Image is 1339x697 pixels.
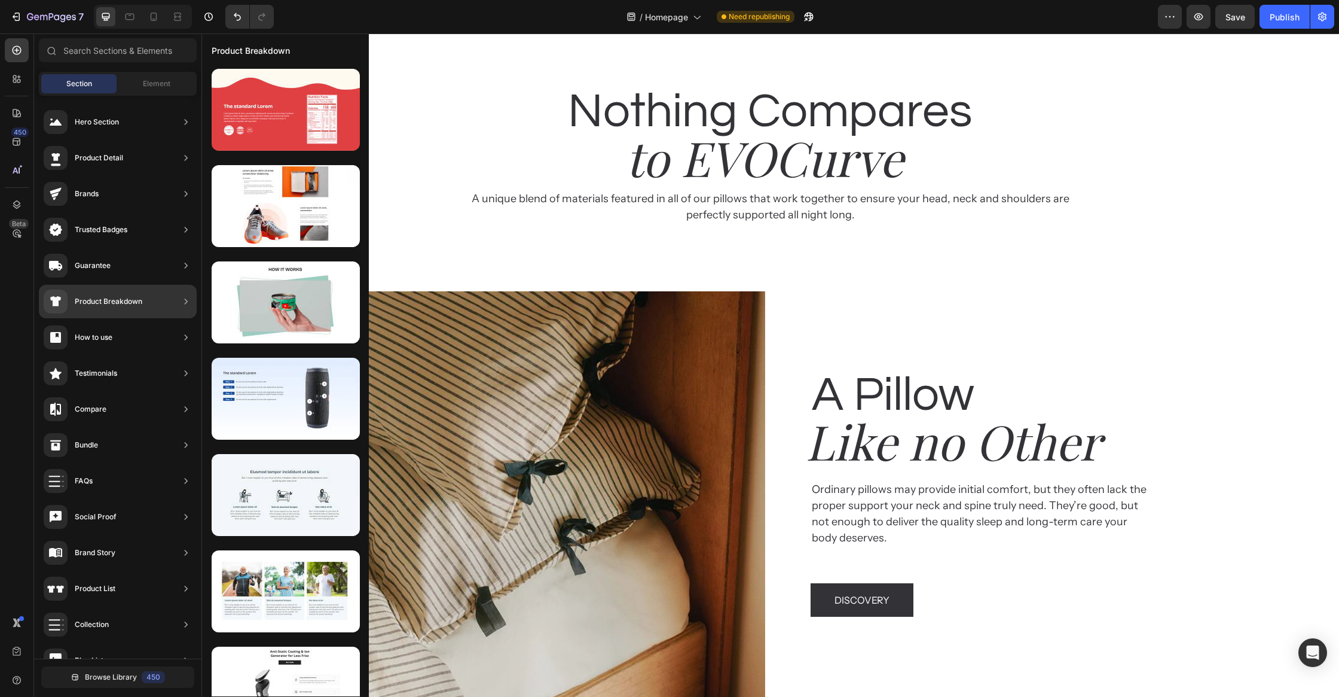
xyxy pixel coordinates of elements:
div: Blog List [75,655,103,666]
div: Hero Section [75,116,119,128]
h2: Like no Other [603,375,1017,440]
div: Guarantee [75,260,111,272]
p: 7 [78,10,84,24]
span: Element [143,78,170,89]
button: 7 [5,5,89,29]
div: Trusted Badges [75,224,127,236]
button: Browse Library450 [41,666,194,688]
div: Product List [75,583,115,595]
div: Product Breakdown [75,296,142,308]
div: Brand Story [75,547,115,559]
button: Save [1215,5,1255,29]
div: Open Intercom Messenger [1298,638,1327,667]
div: FAQs [75,475,93,487]
div: How to use [75,331,112,343]
div: Publish [1270,11,1300,23]
iframe: Design area [201,34,1339,697]
div: Collection [75,619,109,631]
div: 450 [11,127,29,137]
span: / [640,11,643,23]
span: Homepage [645,11,688,23]
span: Browse Library [85,672,137,683]
button: Publish [1259,5,1310,29]
div: Product Detail [75,152,123,164]
span: Save [1225,12,1245,22]
div: Undo/Redo [225,5,274,29]
span: Need republishing [729,11,790,22]
h2: Nothing Compares [210,46,928,111]
div: Bundle [75,439,98,451]
div: Compare [75,403,106,415]
p: Discovery [633,559,688,574]
p: A unique blend of materials featured in all of our pillows that work together to ensure your head... [259,157,879,190]
div: Beta [9,219,29,229]
span: Section [66,78,92,89]
div: 450 [142,671,165,683]
h2: to EVOCurve [204,92,922,156]
button: <p>Discovery&nbsp;</p> [609,550,712,583]
h2: A Pillow [609,330,1023,394]
input: Search Sections & Elements [39,38,197,62]
div: Testimonials [75,367,117,379]
div: Social Proof [75,511,117,523]
div: Brands [75,188,99,200]
p: Ordinary pillows may provide initial comfort, but they often lack the proper support your neck an... [610,448,950,513]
